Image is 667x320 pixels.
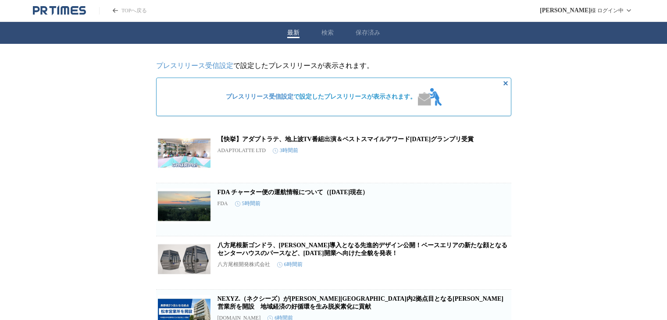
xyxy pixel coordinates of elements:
button: 非表示にする [500,78,511,89]
time: 3時間前 [273,147,298,154]
a: PR TIMESのトップページはこちら [99,7,147,14]
p: 八方尾根開発株式会社 [218,261,270,268]
a: 八方尾根新ゴンドラ、[PERSON_NAME]導入となる先進的デザイン公開！ベースエリアの新たな顔となるセンターハウスのパースなど、[DATE]開業へ向けた全貌を発表！ [218,242,508,256]
a: プレスリリース受信設定 [226,93,293,100]
a: NEXYZ.（ネクシーズ）が[PERSON_NAME][GEOGRAPHIC_DATA]内2拠点目となる[PERSON_NAME]営業所を開設 地域経済の好循環を生み脱炭素化に貢献 [218,295,503,310]
p: FDA [218,200,228,207]
img: 【快挙】アダプトラテ、地上波TV番組出演＆ベストスマイルアワード2025グランプリ受賞 [158,135,210,171]
span: [PERSON_NAME] [540,7,591,14]
time: 5時間前 [235,200,260,207]
img: 八方尾根新ゴンドラ、日本初導入となる先進的デザイン公開！ベースエリアの新たな顔となるセンターハウスのパースなど、2027年12月開業へ向けた全貌を発表！ [158,242,210,277]
p: で設定したプレスリリースが表示されます。 [156,61,511,71]
a: 【快挙】アダプトラテ、地上波TV番組出演＆ベストスマイルアワード[DATE]グランプリ受賞 [218,136,474,142]
img: FDA チャーター便の運航情報について（2025年10月14日現在） [158,188,210,224]
span: で設定したプレスリリースが表示されます。 [226,93,416,101]
a: PR TIMESのトップページはこちら [33,5,86,16]
time: 6時間前 [277,261,303,268]
a: FDA チャーター便の運航情報について（[DATE]現在） [218,189,369,196]
a: プレスリリース受信設定 [156,62,233,69]
p: ADAPTOLATTE LTD [218,147,266,154]
button: 保存済み [356,29,380,37]
button: 検索 [321,29,334,37]
button: 最新 [287,29,300,37]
